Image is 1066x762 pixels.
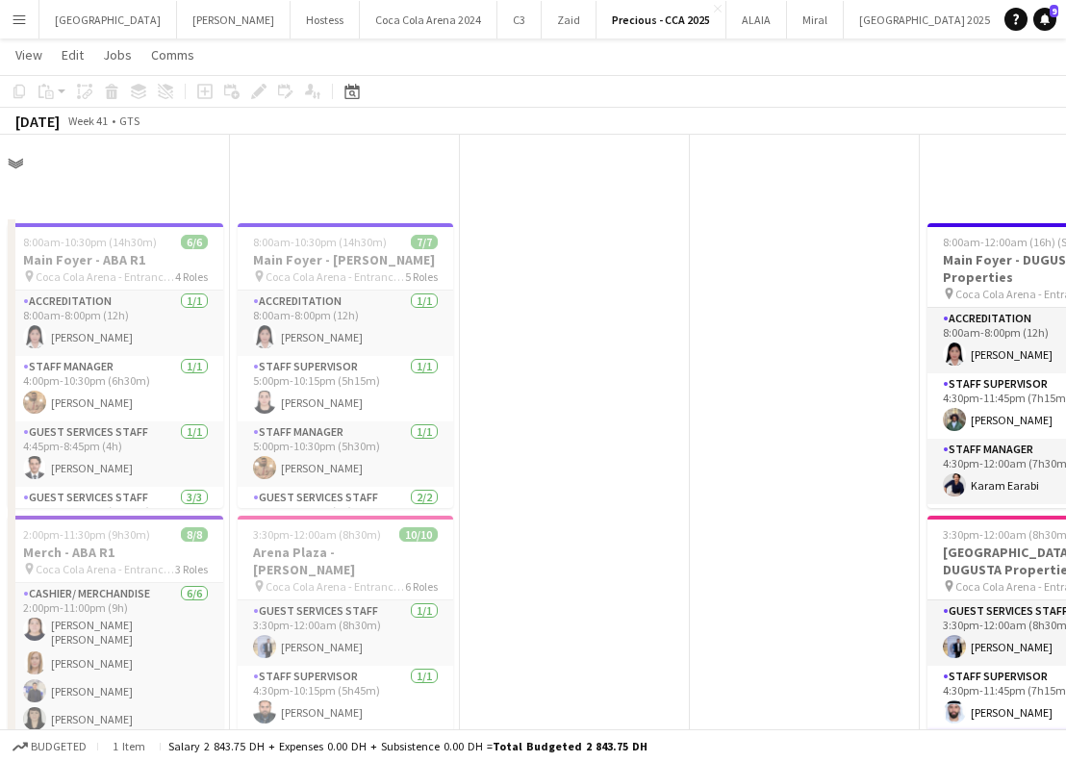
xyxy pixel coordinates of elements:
[36,562,175,576] span: Coca Cola Arena - Entrance F
[291,1,360,38] button: Hostess
[8,42,50,67] a: View
[168,739,647,753] div: Salary 2 843.75 DH + Expenses 0.00 DH + Subsistence 0.00 DH =
[726,1,787,38] button: ALAIA
[8,356,223,421] app-card-role: Staff Manager1/14:00pm-10:30pm (6h30m)[PERSON_NAME]
[54,42,91,67] a: Edit
[238,666,453,731] app-card-role: Staff Supervisor1/14:30pm-10:15pm (5h45m)[PERSON_NAME]
[238,251,453,268] h3: Main Foyer - [PERSON_NAME]
[253,527,399,542] span: 3:30pm-12:00am (8h30m) (Wed)
[23,527,150,542] span: 2:00pm-11:30pm (9h30m)
[844,1,1006,38] button: [GEOGRAPHIC_DATA] 2025
[31,740,87,753] span: Budgeted
[405,269,438,284] span: 5 Roles
[493,739,647,753] span: Total Budgeted 2 843.75 DH
[238,487,453,580] app-card-role: Guest Services Staff2/25:30pm-9:30pm (4h)
[253,235,387,249] span: 8:00am-10:30pm (14h30m)
[15,112,60,131] div: [DATE]
[266,579,405,594] span: Coca Cola Arena - Entrance F
[238,356,453,421] app-card-role: Staff Supervisor1/15:00pm-10:15pm (5h15m)[PERSON_NAME]
[542,1,596,38] button: Zaid
[405,579,438,594] span: 6 Roles
[596,1,726,38] button: Precious - CCA 2025
[15,46,42,63] span: View
[119,114,140,128] div: GTS
[411,235,438,249] span: 7/7
[8,487,223,608] app-card-role: Guest Services Staff3/34:45pm-10:00pm (5h15m)
[63,114,112,128] span: Week 41
[1033,8,1056,31] a: 9
[238,223,453,508] app-job-card: 8:00am-10:30pm (14h30m)7/7Main Foyer - [PERSON_NAME] Coca Cola Arena - Entrance F5 RolesAccredita...
[181,527,208,542] span: 8/8
[36,269,175,284] span: Coca Cola Arena - Entrance F
[39,1,177,38] button: [GEOGRAPHIC_DATA]
[787,1,844,38] button: Miral
[10,736,89,757] button: Budgeted
[238,421,453,487] app-card-role: Staff Manager1/15:00pm-10:30pm (5h30m)[PERSON_NAME]
[8,291,223,356] app-card-role: Accreditation1/18:00am-8:00pm (12h)[PERSON_NAME]
[151,46,194,63] span: Comms
[103,46,132,63] span: Jobs
[497,1,542,38] button: C3
[8,223,223,508] app-job-card: 8:00am-10:30pm (14h30m)6/6Main Foyer - ABA R1 Coca Cola Arena - Entrance F4 RolesAccreditation1/1...
[143,42,202,67] a: Comms
[62,46,84,63] span: Edit
[8,251,223,268] h3: Main Foyer - ABA R1
[238,544,453,578] h3: Arena Plaza - [PERSON_NAME]
[181,235,208,249] span: 6/6
[8,421,223,487] app-card-role: Guest Services Staff1/14:45pm-8:45pm (4h)[PERSON_NAME]
[175,562,208,576] span: 3 Roles
[177,1,291,38] button: [PERSON_NAME]
[1050,5,1058,17] span: 9
[106,739,152,753] span: 1 item
[399,527,438,542] span: 10/10
[8,544,223,561] h3: Merch - ABA R1
[23,235,157,249] span: 8:00am-10:30pm (14h30m)
[266,269,405,284] span: Coca Cola Arena - Entrance F
[238,291,453,356] app-card-role: Accreditation1/18:00am-8:00pm (12h)[PERSON_NAME]
[238,600,453,666] app-card-role: Guest Services Staff1/13:30pm-12:00am (8h30m)[PERSON_NAME]
[95,42,140,67] a: Jobs
[360,1,497,38] button: Coca Cola Arena 2024
[175,269,208,284] span: 4 Roles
